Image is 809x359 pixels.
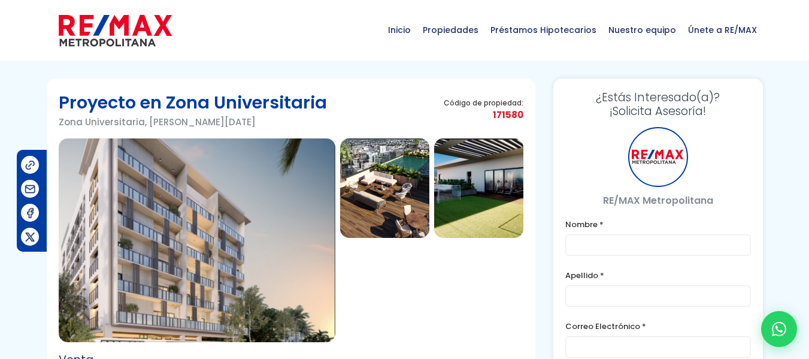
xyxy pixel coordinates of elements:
[59,138,335,342] img: Proyecto en Zona Universitaria
[59,13,172,49] img: remax-metropolitana-logo
[682,12,763,48] span: Únete a RE/MAX
[484,12,602,48] span: Préstamos Hipotecarios
[59,114,327,129] p: Zona Universitaria, [PERSON_NAME][DATE]
[565,217,751,232] label: Nombre *
[565,268,751,283] label: Apellido *
[444,98,523,107] span: Código de propiedad:
[565,90,751,118] h3: ¡Solicita Asesoría!
[417,12,484,48] span: Propiedades
[444,107,523,122] span: 171580
[565,193,751,208] p: RE/MAX Metropolitana
[602,12,682,48] span: Nuestro equipo
[24,183,37,195] img: Compartir
[565,90,751,104] span: ¿Estás Interesado(a)?
[628,127,688,187] div: RE/MAX Metropolitana
[59,90,327,114] h1: Proyecto en Zona Universitaria
[340,138,429,238] img: Proyecto en Zona Universitaria
[24,207,37,219] img: Compartir
[24,159,37,171] img: Compartir
[565,319,751,334] label: Correo Electrónico *
[382,12,417,48] span: Inicio
[434,138,523,238] img: Proyecto en Zona Universitaria
[24,231,37,243] img: Compartir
